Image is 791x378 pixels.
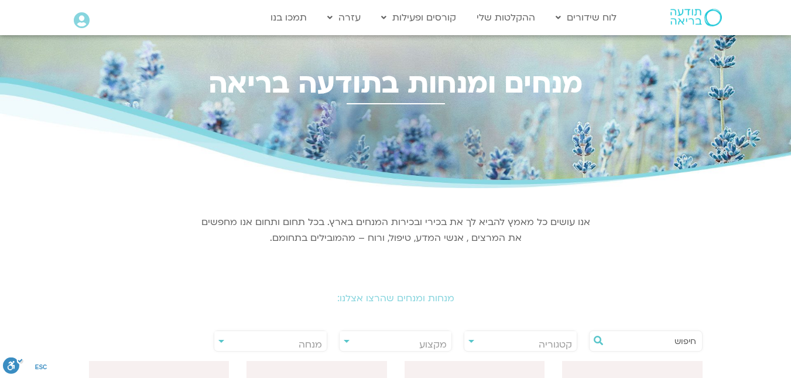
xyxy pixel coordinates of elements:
input: חיפוש [607,331,696,351]
a: עזרה [321,6,367,29]
a: קורסים ופעילות [375,6,462,29]
span: מקצוע [419,338,447,351]
h2: מנחים ומנחות בתודעה בריאה [68,67,724,100]
span: קטגוריה [539,338,572,351]
img: תודעה בריאה [670,9,722,26]
p: אנו עושים כל מאמץ להביא לך את בכירי ובכירות המנחים בארץ. בכל תחום ותחום אנו מחפשים את המרצים , אנ... [200,214,592,246]
span: מנחה [299,338,322,351]
a: ההקלטות שלי [471,6,541,29]
a: לוח שידורים [550,6,622,29]
a: תמכו בנו [265,6,313,29]
h2: מנחות ומנחים שהרצו אצלנו: [68,293,724,304]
